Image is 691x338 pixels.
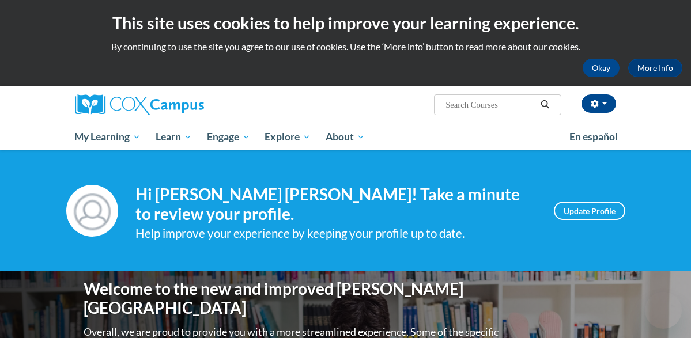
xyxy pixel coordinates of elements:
[444,98,537,112] input: Search Courses
[554,202,625,220] a: Update Profile
[582,94,616,113] button: Account Settings
[537,98,554,112] button: Search
[67,124,149,150] a: My Learning
[156,130,192,144] span: Learn
[84,279,501,318] h1: Welcome to the new and improved [PERSON_NAME][GEOGRAPHIC_DATA]
[645,292,682,329] iframe: Button to launch messaging window
[135,224,537,243] div: Help improve your experience by keeping your profile up to date.
[135,185,537,223] h4: Hi [PERSON_NAME] [PERSON_NAME]! Take a minute to review your profile.
[148,124,199,150] a: Learn
[583,59,620,77] button: Okay
[9,40,682,53] p: By continuing to use the site you agree to our use of cookies. Use the ‘More info’ button to read...
[265,130,311,144] span: Explore
[75,94,244,115] a: Cox Campus
[75,94,204,115] img: Cox Campus
[569,131,618,143] span: En español
[326,130,365,144] span: About
[318,124,372,150] a: About
[562,125,625,149] a: En español
[207,130,250,144] span: Engage
[199,124,258,150] a: Engage
[9,12,682,35] h2: This site uses cookies to help improve your learning experience.
[66,185,118,237] img: Profile Image
[66,124,625,150] div: Main menu
[257,124,318,150] a: Explore
[628,59,682,77] a: More Info
[74,130,141,144] span: My Learning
